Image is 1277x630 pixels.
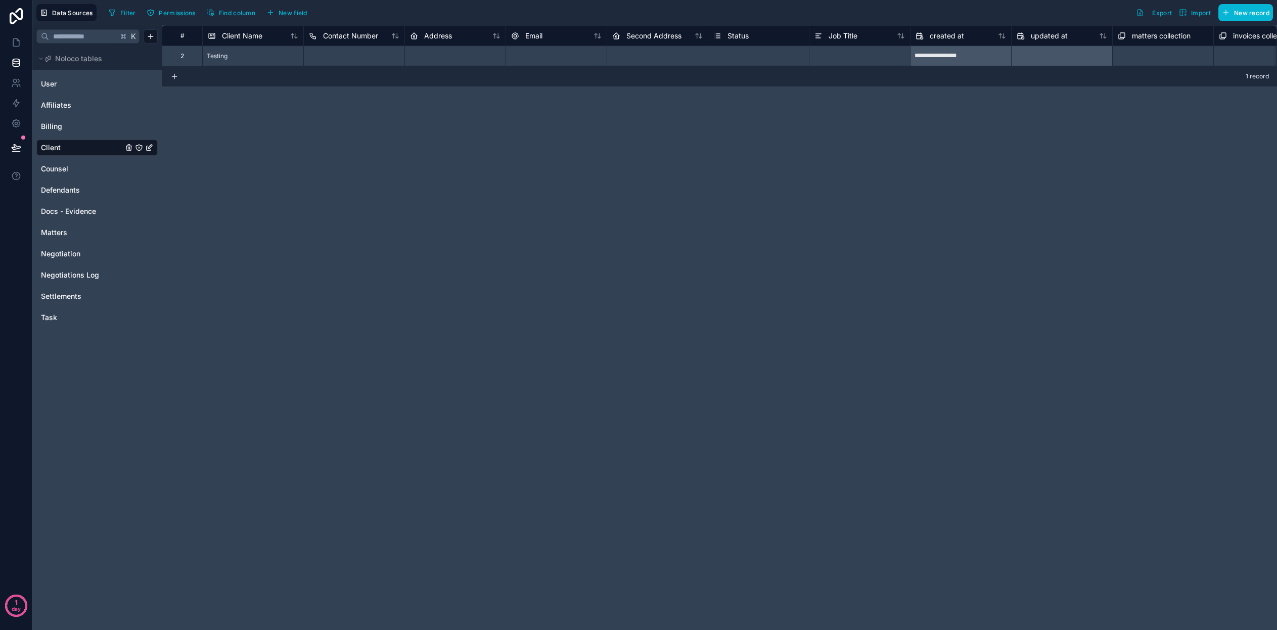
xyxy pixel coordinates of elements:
div: Defendants [36,182,158,198]
div: Negotiations Log [36,267,158,283]
div: Client [36,140,158,156]
p: 1 [15,598,18,608]
span: Second Address [626,31,681,41]
span: 1 record [1246,72,1269,80]
span: Client [41,143,61,153]
span: Negotiations Log [41,270,99,280]
a: New record [1214,4,1273,21]
span: matters collection [1132,31,1191,41]
button: Export [1132,4,1175,21]
button: New field [263,5,311,20]
span: Billing [41,121,62,131]
div: Settlements [36,288,158,304]
button: Data Sources [36,4,97,21]
a: User [41,79,123,89]
a: Settlements [41,291,123,301]
span: Task [41,312,57,323]
span: Email [525,31,542,41]
span: Noloco tables [55,54,102,64]
span: Job Title [829,31,857,41]
span: Client Name [222,31,262,41]
a: Matters [41,228,123,238]
span: User [41,79,57,89]
div: Billing [36,118,158,134]
span: Status [727,31,749,41]
span: Settlements [41,291,81,301]
div: 2 [180,52,184,60]
button: Import [1175,4,1214,21]
div: Task [36,309,158,326]
a: Negotiation [41,249,123,259]
span: Find column [219,9,255,17]
a: Client [41,143,123,153]
a: Defendants [41,185,123,195]
span: Matters [41,228,67,238]
a: Affiliates [41,100,123,110]
a: Billing [41,121,123,131]
a: Counsel [41,164,123,174]
a: Permissions [143,5,203,20]
span: Testing [207,52,227,60]
div: User [36,76,158,92]
button: New record [1218,4,1273,21]
a: Docs - Evidence [41,206,123,216]
p: day [12,602,21,616]
span: K [130,33,137,40]
span: Filter [120,9,136,17]
div: Matters [36,224,158,241]
span: Permissions [159,9,195,17]
span: Data Sources [52,9,93,17]
button: Find column [203,5,259,20]
span: New record [1234,9,1269,17]
button: Permissions [143,5,199,20]
span: Import [1191,9,1211,17]
div: # [170,32,195,39]
div: Negotiation [36,246,158,262]
div: Docs - Evidence [36,203,158,219]
button: Filter [105,5,140,20]
div: Affiliates [36,97,158,113]
button: Noloco tables [36,52,152,66]
span: Contact Number [323,31,378,41]
span: New field [279,9,307,17]
span: Defendants [41,185,80,195]
div: Counsel [36,161,158,177]
span: Negotiation [41,249,80,259]
span: Docs - Evidence [41,206,96,216]
span: Affiliates [41,100,71,110]
span: Counsel [41,164,68,174]
a: Negotiations Log [41,270,123,280]
span: updated at [1031,31,1068,41]
span: Export [1152,9,1172,17]
a: Task [41,312,123,323]
span: Address [424,31,452,41]
span: created at [930,31,964,41]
